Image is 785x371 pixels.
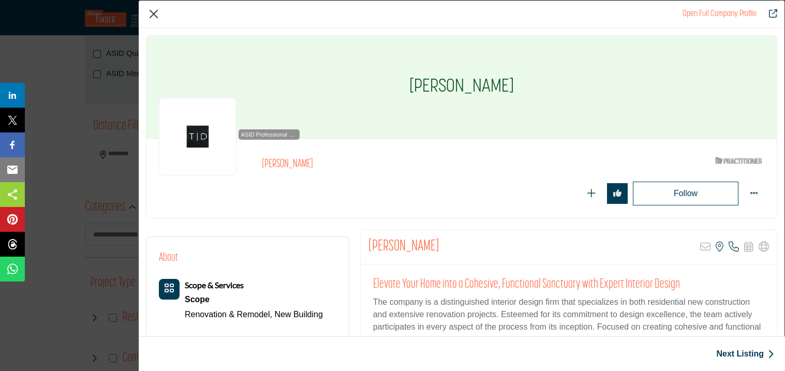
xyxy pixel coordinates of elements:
[262,158,546,171] h2: [PERSON_NAME]
[373,277,764,292] h2: Elevate Your Home into a Cohesive, Functional Sanctuary with Expert Interior Design
[159,249,178,266] h2: About
[146,6,161,22] button: Close
[683,10,757,18] a: Redirect to hailey-burkhardt
[409,36,514,139] h1: [PERSON_NAME]
[716,348,774,360] a: Next Listing
[581,183,602,204] button: Redirect to login page
[185,310,272,319] a: Renovation & Remodel,
[373,296,764,370] p: The company is a distinguished interior design firm that specializes in both residential new cons...
[715,154,762,167] img: ASID Qualified Practitioners
[241,130,298,139] span: ASID Professional Practitioner
[185,281,244,290] a: Scope & Services
[159,279,180,300] button: Category Icon
[744,183,764,204] button: More Options
[185,292,323,307] div: New build or renovation
[607,183,628,204] button: Redirect to login page
[185,292,323,307] a: Scope
[159,98,236,175] img: hailey-burkhardt logo
[274,310,322,319] a: New Building
[185,280,244,290] b: Scope & Services
[762,8,777,20] a: Redirect to hailey-burkhardt
[633,182,738,205] button: Redirect to login
[368,238,439,256] h2: Hailey Burkhardt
